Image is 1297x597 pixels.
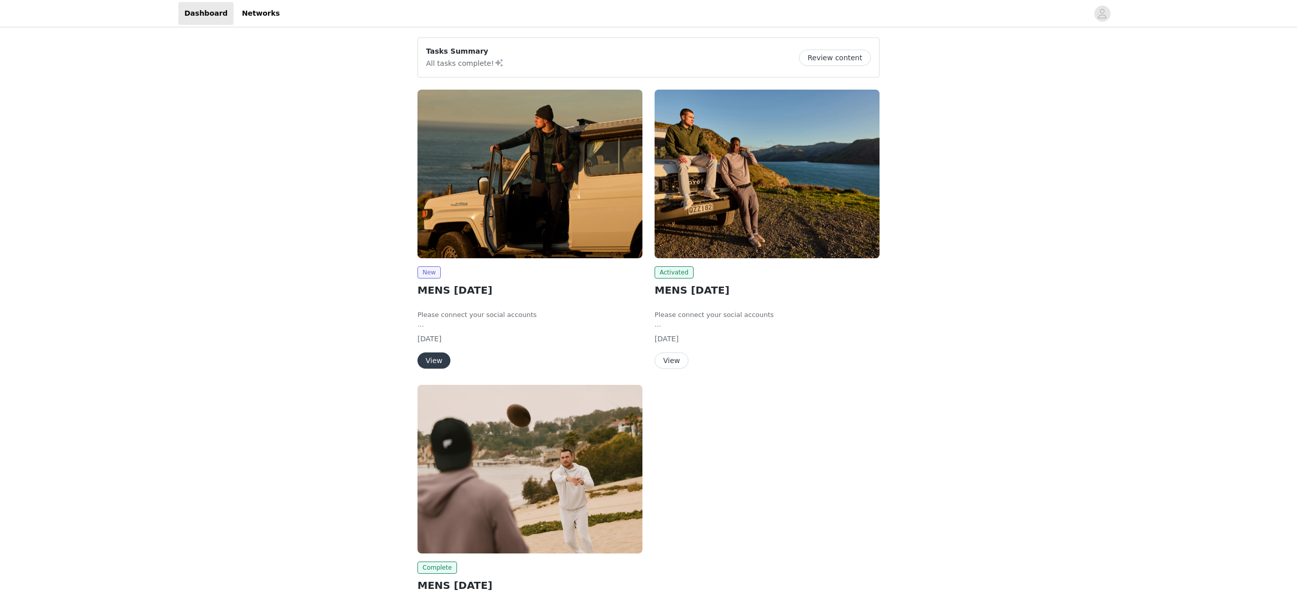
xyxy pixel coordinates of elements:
[1097,6,1107,22] div: avatar
[417,562,457,574] span: Complete
[655,357,689,365] a: View
[655,310,880,320] li: Please connect your social accounts
[417,385,642,553] img: Fabletics
[655,283,880,298] h2: MENS [DATE]
[417,90,642,258] img: Fabletics
[417,352,450,369] button: View
[655,352,689,369] button: View
[655,90,880,258] img: Fabletics
[426,46,504,57] p: Tasks Summary
[417,578,642,593] h2: MENS [DATE]
[417,357,450,365] a: View
[799,50,871,66] button: Review content
[417,335,441,343] span: [DATE]
[655,335,678,343] span: [DATE]
[417,266,441,278] span: New
[417,310,642,320] li: Please connect your social accounts
[426,57,504,69] p: All tasks complete!
[417,283,642,298] h2: MENS [DATE]
[236,2,286,25] a: Networks
[655,266,694,278] span: Activated
[178,2,234,25] a: Dashboard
